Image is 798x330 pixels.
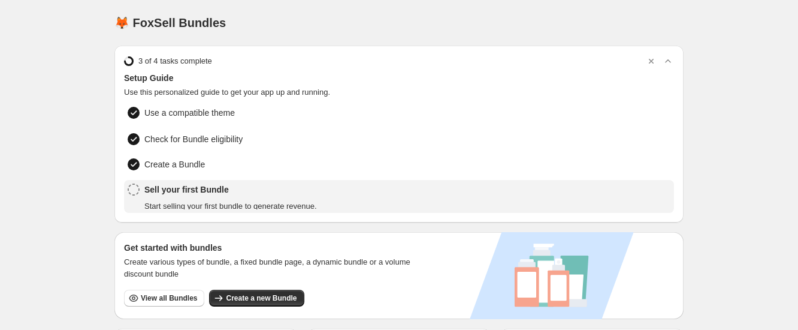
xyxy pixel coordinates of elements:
[226,293,297,303] span: Create a new Bundle
[124,242,422,254] h3: Get started with bundles
[144,184,317,196] span: Sell your first Bundle
[144,107,593,119] span: Use a compatible theme
[144,158,205,170] span: Create a Bundle
[138,55,212,67] span: 3 of 4 tasks complete
[114,16,226,30] h1: 🦊 FoxSell Bundles
[124,256,422,280] span: Create various types of bundle, a fixed bundle page, a dynamic bundle or a volume discount bundle
[124,86,674,98] span: Use this personalized guide to get your app up and running.
[141,293,197,303] span: View all Bundles
[144,200,317,212] span: Start selling your first bundle to generate revenue.
[144,133,243,145] span: Check for Bundle eligibility
[124,72,674,84] span: Setup Guide
[209,290,304,307] button: Create a new Bundle
[124,290,204,307] button: View all Bundles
